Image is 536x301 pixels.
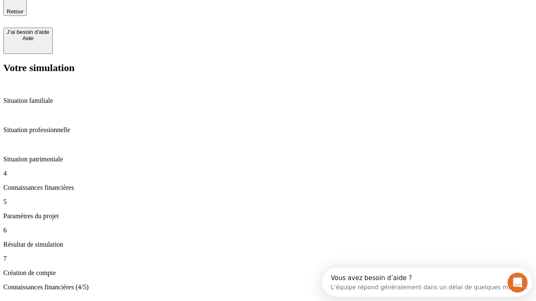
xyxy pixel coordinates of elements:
button: J’ai besoin d'aideAide [3,28,53,54]
p: 6 [3,227,533,234]
div: Ouvrir le Messenger Intercom [3,3,231,26]
p: Connaissances financières [3,184,533,191]
p: Situation patrimoniale [3,156,533,163]
p: 5 [3,198,533,206]
h2: Votre simulation [3,62,533,74]
iframe: Intercom live chat [508,273,528,293]
div: Aide [7,35,49,41]
p: 7 [3,255,533,263]
p: Connaissances financières (4/5) [3,283,533,291]
p: Résultat de simulation [3,241,533,248]
span: Retour [7,8,23,15]
p: Création de compte [3,269,533,277]
div: J’ai besoin d'aide [7,29,49,35]
p: Paramètres du projet [3,212,533,220]
p: 4 [3,170,533,177]
div: Vous avez besoin d’aide ? [9,7,206,14]
p: Situation familiale [3,97,533,105]
div: L’équipe répond généralement dans un délai de quelques minutes. [9,14,206,23]
p: Situation professionnelle [3,126,533,134]
iframe: Intercom live chat discovery launcher [322,268,532,297]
